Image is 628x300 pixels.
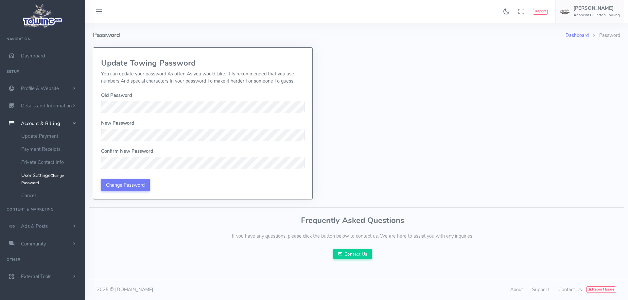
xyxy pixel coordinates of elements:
li: Password [589,32,620,39]
h3: Frequently Asked Questions [93,216,612,225]
h3: Update Towing Password [101,59,305,67]
span: Ads & Posts [21,223,48,229]
a: Contact Us [558,286,582,293]
button: Report [533,9,548,15]
dt: Confirm New Password [101,148,305,155]
input: Change Password [101,179,150,191]
span: Profile & Website [21,85,59,92]
a: Payment Receipts [16,143,85,156]
span: Dashboard [21,53,45,59]
h4: Password [93,23,566,47]
div: 2025 © [DOMAIN_NAME] [93,286,357,293]
button: Report Issue [586,286,616,293]
a: Update Payment [16,130,85,143]
h5: [PERSON_NAME] [573,6,620,11]
span: Details and Information [21,103,72,109]
p: If you have any questions, please click the button below to contact us. We are here to assist you... [93,233,612,240]
img: user-image [560,9,570,14]
dt: New Password [101,120,305,127]
p: You can update your password As often As you would Like. It Is recommended that you use numbers A... [101,71,305,85]
a: User SettingsChange Password [16,169,85,189]
dt: Old Password [101,92,305,99]
a: Cancel [16,189,85,202]
span: Account & Billing [21,120,60,127]
a: About [510,286,523,293]
a: Contact Us [333,249,372,259]
span: External Tools [21,273,51,280]
a: Private Contact Info [16,156,85,169]
span: Community [21,241,46,247]
img: logo [21,2,65,30]
a: Dashboard [566,32,589,39]
h6: Anaheim Fullerton Towing [573,13,620,17]
a: Support [532,286,549,293]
